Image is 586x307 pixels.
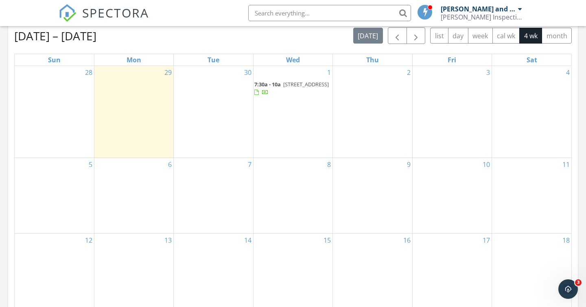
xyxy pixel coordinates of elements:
[412,158,492,233] td: Go to October 10, 2025
[94,158,173,233] td: Go to October 6, 2025
[59,4,77,22] img: The Best Home Inspection Software - Spectora
[82,4,149,21] span: SPECTORA
[248,5,411,21] input: Search everything...
[446,54,458,66] a: Friday
[519,28,542,44] button: 4 wk
[322,234,332,247] a: Go to October 15, 2025
[163,234,173,247] a: Go to October 13, 2025
[430,28,448,44] button: list
[441,5,516,13] div: [PERSON_NAME] and [PERSON_NAME]
[15,66,94,158] td: Go to September 28, 2025
[284,54,302,66] a: Wednesday
[564,66,571,79] a: Go to October 4, 2025
[254,80,332,97] a: 7:30a - 10a [STREET_ADDRESS]
[542,28,572,44] button: month
[492,66,571,158] td: Go to October 4, 2025
[87,158,94,171] a: Go to October 5, 2025
[481,158,492,171] a: Go to October 10, 2025
[83,66,94,79] a: Go to September 28, 2025
[365,54,380,66] a: Thursday
[561,234,571,247] a: Go to October 18, 2025
[14,28,96,44] h2: [DATE] – [DATE]
[448,28,468,44] button: day
[253,158,332,233] td: Go to October 8, 2025
[174,66,253,158] td: Go to September 30, 2025
[481,234,492,247] a: Go to October 17, 2025
[405,66,412,79] a: Go to October 2, 2025
[485,66,492,79] a: Go to October 3, 2025
[525,54,539,66] a: Saturday
[326,158,332,171] a: Go to October 8, 2025
[388,27,407,44] button: Previous
[353,28,383,44] button: [DATE]
[166,158,173,171] a: Go to October 6, 2025
[405,158,412,171] a: Go to October 9, 2025
[558,279,578,299] iframe: Intercom live chat
[283,81,329,88] span: [STREET_ADDRESS]
[561,158,571,171] a: Go to October 11, 2025
[402,234,412,247] a: Go to October 16, 2025
[441,13,522,21] div: DeBoer Inspection Services, LLC
[253,66,332,158] td: Go to October 1, 2025
[333,66,412,158] td: Go to October 2, 2025
[243,234,253,247] a: Go to October 14, 2025
[254,81,329,96] a: 7:30a - 10a [STREET_ADDRESS]
[15,158,94,233] td: Go to October 5, 2025
[206,54,221,66] a: Tuesday
[246,158,253,171] a: Go to October 7, 2025
[575,279,582,286] span: 3
[59,11,149,28] a: SPECTORA
[125,54,143,66] a: Monday
[326,66,332,79] a: Go to October 1, 2025
[46,54,62,66] a: Sunday
[412,66,492,158] td: Go to October 3, 2025
[492,158,571,233] td: Go to October 11, 2025
[83,234,94,247] a: Go to October 12, 2025
[254,81,281,88] span: 7:30a - 10a
[333,158,412,233] td: Go to October 9, 2025
[163,66,173,79] a: Go to September 29, 2025
[94,66,173,158] td: Go to September 29, 2025
[174,158,253,233] td: Go to October 7, 2025
[243,66,253,79] a: Go to September 30, 2025
[468,28,493,44] button: week
[407,27,426,44] button: Next
[492,28,520,44] button: cal wk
